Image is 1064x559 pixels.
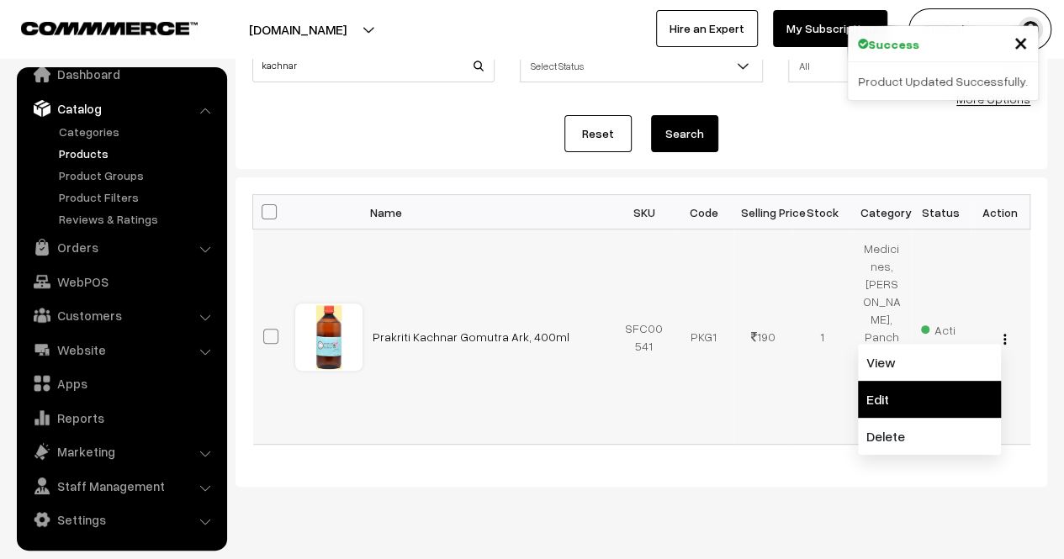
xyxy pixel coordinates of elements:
[792,195,852,229] th: Stock
[733,229,793,445] td: 190
[21,300,221,330] a: Customers
[858,418,1001,455] a: Delete
[921,317,961,356] span: Active
[651,115,718,152] button: Search
[733,195,793,229] th: Selling Price
[363,195,615,229] th: Name
[1018,17,1043,42] img: user
[788,49,1030,82] span: All
[21,232,221,262] a: Orders
[773,10,887,47] a: My Subscription
[21,266,221,297] a: WebPOS
[971,195,1030,229] th: Action
[852,195,912,229] th: Category
[21,93,221,124] a: Catalog
[21,59,221,89] a: Dashboard
[615,229,675,445] td: SFC00541
[908,8,1051,50] button: Govind .
[21,504,221,535] a: Settings
[21,17,168,37] a: COMMMERCE
[674,229,733,445] td: PKG1
[868,35,919,53] strong: Success
[1014,29,1028,55] button: Close
[848,62,1038,100] div: Product Updated Successfully.
[55,145,221,162] a: Products
[521,51,761,81] span: Select Status
[858,381,1001,418] a: Edit
[21,368,221,398] a: Apps
[55,123,221,140] a: Categories
[21,403,221,433] a: Reports
[55,166,221,184] a: Product Groups
[564,115,632,152] a: Reset
[190,8,405,50] button: [DOMAIN_NAME]
[852,229,912,445] td: Medicines, [PERSON_NAME], Panchagavya Medicines, Prakriti
[792,229,852,445] td: 1
[373,330,569,344] a: Prakriti Kachnar Gomutra Ark, 400ml
[615,195,675,229] th: SKU
[55,188,221,206] a: Product Filters
[21,436,221,467] a: Marketing
[21,22,198,34] img: COMMMERCE
[55,210,221,228] a: Reviews & Ratings
[858,344,1001,381] a: View
[520,49,762,82] span: Select Status
[789,51,1030,81] span: All
[1003,334,1006,345] img: Menu
[911,195,971,229] th: Status
[252,49,495,82] input: Name / SKU / Code
[21,471,221,501] a: Staff Management
[656,10,758,47] a: Hire an Expert
[674,195,733,229] th: Code
[21,335,221,365] a: Website
[1014,26,1028,57] span: ×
